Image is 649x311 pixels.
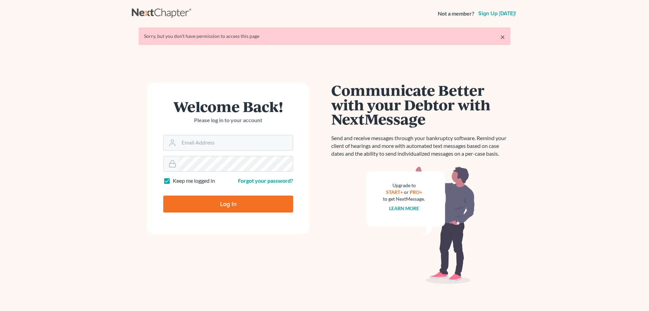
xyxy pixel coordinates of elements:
span: or [404,189,409,195]
input: Email Address [179,135,293,150]
a: Forgot your password? [238,177,293,184]
a: Sign up [DATE]! [477,11,517,16]
p: Please log in to your account [163,116,293,124]
a: × [500,33,505,41]
a: Learn more [389,205,419,211]
div: Upgrade to [383,182,425,189]
input: Log In [163,196,293,213]
div: to get NextMessage. [383,196,425,202]
strong: Not a member? [438,10,474,18]
img: nextmessage_bg-59042aed3d76b12b5cd301f8e5b87938c9018125f34e5fa2b7a6b67550977c72.svg [367,166,475,284]
h1: Communicate Better with your Debtor with NextMessage [331,83,510,126]
h1: Welcome Back! [163,99,293,114]
div: Sorry, but you don't have permission to access this page [144,33,505,40]
a: START+ [386,189,403,195]
a: PRO+ [410,189,422,195]
p: Send and receive messages through your bankruptcy software. Remind your client of hearings and mo... [331,134,510,158]
label: Keep me logged in [173,177,215,185]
